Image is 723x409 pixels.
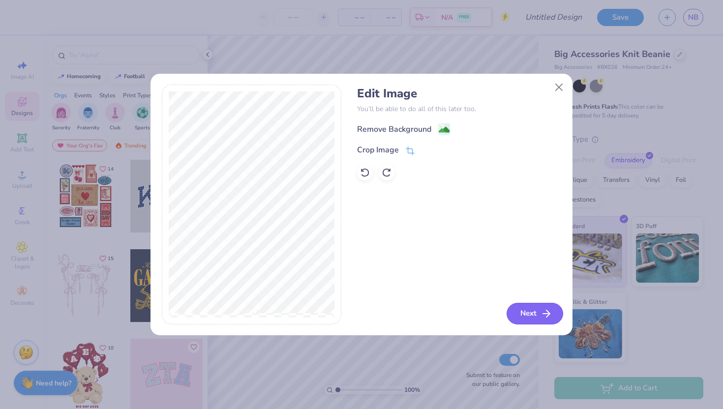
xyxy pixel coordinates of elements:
h4: Edit Image [357,87,561,101]
div: Remove Background [357,123,431,135]
p: You’ll be able to do all of this later too. [357,104,561,114]
button: Close [550,78,569,96]
div: Crop Image [357,144,399,156]
button: Next [507,303,563,324]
